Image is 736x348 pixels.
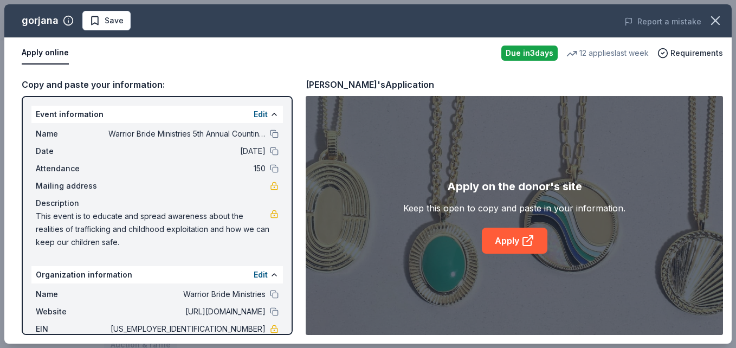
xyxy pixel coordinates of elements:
[36,305,108,318] span: Website
[36,288,108,301] span: Name
[670,47,723,60] span: Requirements
[82,11,131,30] button: Save
[36,179,108,192] span: Mailing address
[36,197,279,210] div: Description
[566,47,649,60] div: 12 applies last week
[31,106,283,123] div: Event information
[22,78,293,92] div: Copy and paste your information:
[306,78,434,92] div: [PERSON_NAME]'s Application
[108,323,266,336] span: [US_EMPLOYER_IDENTIFICATION_NUMBER]
[624,15,701,28] button: Report a mistake
[108,305,266,318] span: [URL][DOMAIN_NAME]
[447,178,582,195] div: Apply on the donor's site
[254,268,268,281] button: Edit
[501,46,558,61] div: Due in 3 days
[657,47,723,60] button: Requirements
[482,228,547,254] a: Apply
[31,266,283,283] div: Organization information
[36,162,108,175] span: Attendance
[254,108,268,121] button: Edit
[36,210,270,249] span: This event is to educate and spread awareness about the realities of trafficking and childhood ex...
[108,127,266,140] span: Warrior Bride Ministries 5th Annual Counting the Cost Conference & Optional 2.0 Training
[403,202,625,215] div: Keep this open to copy and paste in your information.
[105,14,124,27] span: Save
[22,42,69,65] button: Apply online
[108,145,266,158] span: [DATE]
[22,12,59,29] div: gorjana
[108,288,266,301] span: Warrior Bride Ministries
[36,323,108,336] span: EIN
[108,162,266,175] span: 150
[36,145,108,158] span: Date
[36,127,108,140] span: Name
